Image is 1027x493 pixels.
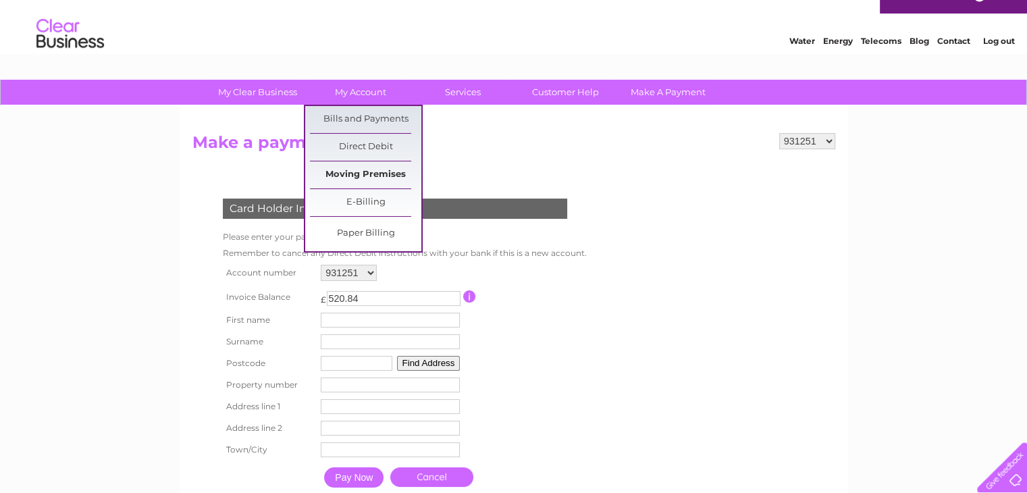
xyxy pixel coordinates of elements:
a: My Account [305,80,416,105]
a: Contact [937,57,970,68]
th: Town/City [219,439,318,461]
a: 0333 014 3131 [772,7,866,24]
a: Make A Payment [612,80,724,105]
th: First name [219,309,318,331]
td: Remember to cancel any Direct Debit instructions with your bank if this is a new account. [219,245,590,261]
th: Surname [219,331,318,353]
div: Card Holder Information [223,199,567,219]
th: Account number [219,261,318,284]
a: Cancel [390,467,473,487]
img: logo.png [36,35,105,76]
th: Invoice Balance [219,284,318,309]
a: Energy [823,57,853,68]
th: Postcode [219,353,318,374]
input: Pay Now [324,467,384,488]
a: Services [407,80,519,105]
a: Bills and Payments [310,106,421,133]
a: Log out [982,57,1014,68]
th: Property number [219,374,318,396]
button: Find Address [397,356,460,371]
a: Blog [910,57,929,68]
a: Moving Premises [310,161,421,188]
a: Water [789,57,815,68]
div: Clear Business is a trading name of Verastar Limited (registered in [GEOGRAPHIC_DATA] No. 3667643... [195,7,833,66]
td: £ [321,288,326,305]
a: My Clear Business [202,80,313,105]
a: Paper Billing [310,220,421,247]
td: Please enter your payment card details below. [219,229,590,245]
a: Direct Debit [310,134,421,161]
h2: Make a payment [192,133,835,159]
a: Telecoms [861,57,901,68]
a: Customer Help [510,80,621,105]
a: E-Billing [310,189,421,216]
th: Address line 2 [219,417,318,439]
th: Address line 1 [219,396,318,417]
input: Information [463,290,476,303]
